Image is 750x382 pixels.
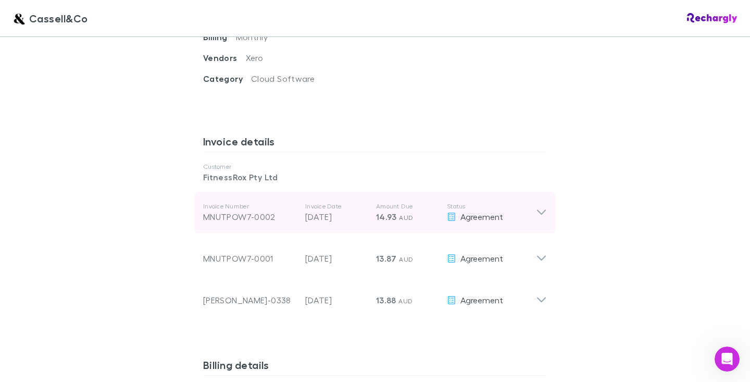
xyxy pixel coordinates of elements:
span: AUD [399,255,413,263]
h3: Billing details [203,359,547,375]
p: [DATE] [305,211,368,223]
p: FitnessRox Pty Ltd [203,171,547,183]
span: 14.93 [376,212,397,222]
div: MNUTPOW7-0002 [203,211,297,223]
span: Agreement [460,253,503,263]
span: Agreement [460,295,503,305]
p: [DATE] [305,252,368,265]
div: MNUTPOW7-0001[DATE]13.87 AUDAgreement [195,233,555,275]
p: Amount Due [376,202,439,211]
span: Category [203,73,251,84]
img: Rechargly Logo [687,13,737,23]
span: 13.88 [376,295,396,305]
span: Xero [246,53,263,63]
span: Cloud Software [251,73,315,83]
p: Invoice Date [305,202,368,211]
span: Agreement [460,212,503,221]
div: Invoice NumberMNUTPOW7-0002Invoice Date[DATE]Amount Due14.93 AUDStatusAgreement [195,192,555,233]
span: Cassell&Co [29,10,88,26]
p: Customer [203,163,547,171]
span: Billing [203,32,236,42]
p: Invoice Number [203,202,297,211]
h3: Invoice details [203,135,547,152]
p: [DATE] [305,294,368,306]
img: Cassell&Co's Logo [12,12,25,24]
div: MNUTPOW7-0001 [203,252,297,265]
p: Status [447,202,536,211]
div: [PERSON_NAME]-0338 [203,294,297,306]
span: AUD [398,297,413,305]
span: Vendors [203,53,246,63]
span: AUD [399,214,413,221]
span: 13.87 [376,253,397,264]
div: [PERSON_NAME]-0338[DATE]13.88 AUDAgreement [195,275,555,317]
iframe: Intercom live chat [715,347,740,372]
